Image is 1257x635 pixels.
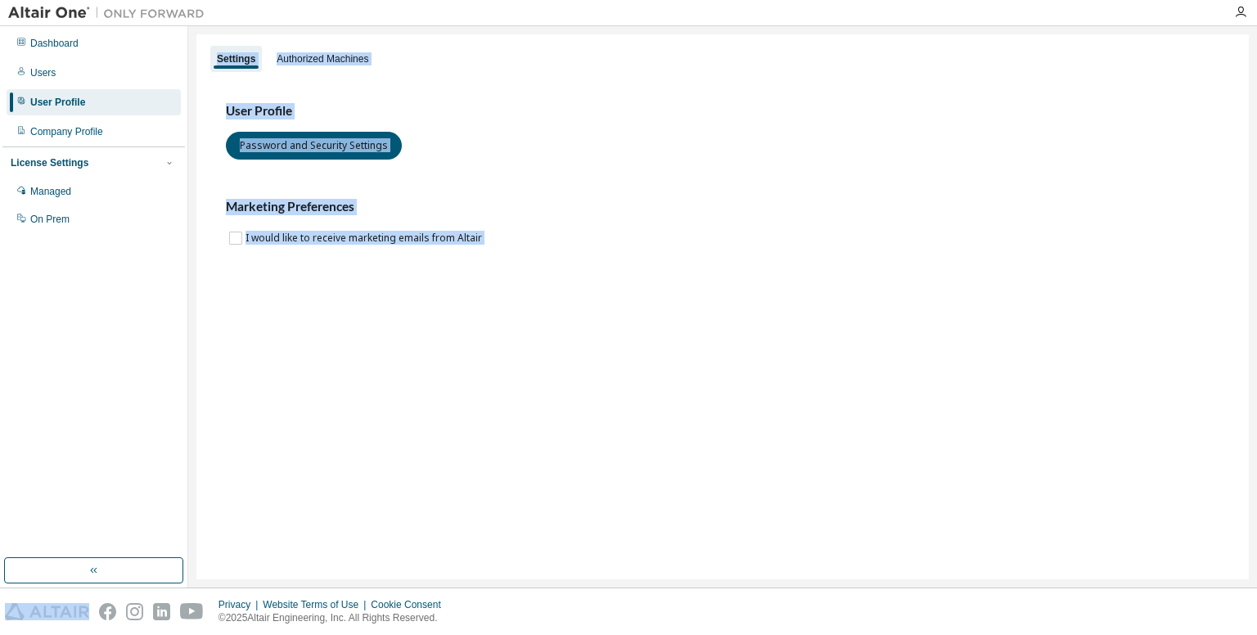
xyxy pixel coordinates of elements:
[219,611,451,625] p: © 2025 Altair Engineering, Inc. All Rights Reserved.
[30,37,79,50] div: Dashboard
[226,199,1219,215] h3: Marketing Preferences
[180,603,204,620] img: youtube.svg
[246,228,485,248] label: I would like to receive marketing emails from Altair
[226,103,1219,119] h3: User Profile
[226,132,402,160] button: Password and Security Settings
[99,603,116,620] img: facebook.svg
[153,603,170,620] img: linkedin.svg
[371,598,450,611] div: Cookie Consent
[263,598,371,611] div: Website Terms of Use
[217,52,255,65] div: Settings
[219,598,263,611] div: Privacy
[30,185,71,198] div: Managed
[277,52,368,65] div: Authorized Machines
[11,156,88,169] div: License Settings
[8,5,213,21] img: Altair One
[30,96,85,109] div: User Profile
[30,213,70,226] div: On Prem
[30,125,103,138] div: Company Profile
[126,603,143,620] img: instagram.svg
[5,603,89,620] img: altair_logo.svg
[30,66,56,79] div: Users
